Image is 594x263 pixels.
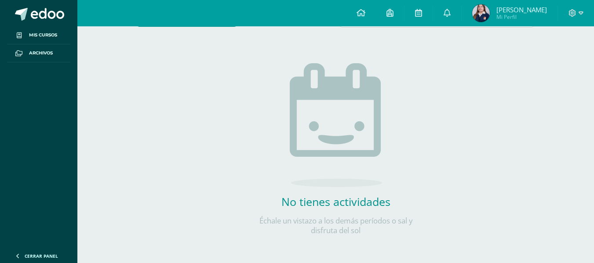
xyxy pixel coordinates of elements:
[496,13,547,21] span: Mi Perfil
[7,26,70,44] a: Mis cursos
[248,216,424,235] p: Échale un vistazo a los demás períodos o sal y disfruta del sol
[290,63,382,187] img: no_activities.png
[29,50,53,57] span: Archivos
[25,253,58,259] span: Cerrar panel
[496,5,547,14] span: [PERSON_NAME]
[29,32,57,39] span: Mis cursos
[7,44,70,62] a: Archivos
[472,4,490,22] img: 8e648b3ef4399ba69e938ee70c23ee47.png
[248,194,424,209] h2: No tienes actividades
